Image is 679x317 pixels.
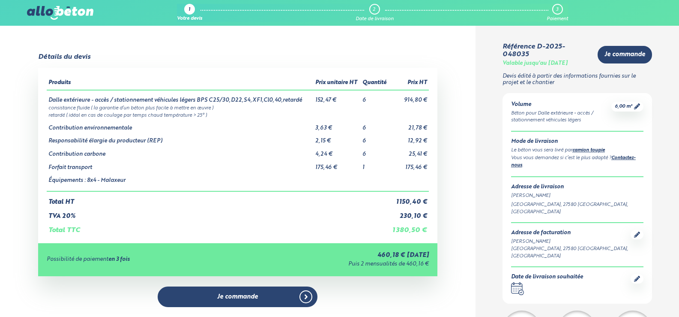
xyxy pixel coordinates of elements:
[361,131,389,145] td: 6
[314,145,361,158] td: 4,24 €
[314,131,361,145] td: 2,15 €
[389,220,428,234] td: 1 380,50 €
[38,53,90,61] div: Détails du devis
[511,147,643,154] div: Le béton vous sera livré par
[47,76,314,90] th: Produits
[27,6,93,20] img: allobéton
[47,104,429,111] td: consistance fluide ( la garantie d’un béton plus facile à mettre en œuvre )
[503,60,568,67] div: Valable jusqu'au [DATE]
[47,90,314,104] td: Dalle extérieure - accès / stationnement véhicules légers BPS C25/30,D22,S4,XF1,Cl0,40,retardé
[188,7,190,13] div: 1
[361,76,389,90] th: Quantité
[241,261,429,268] div: Puis 2 mensualités de 460,16 €
[47,158,314,171] td: Forfait transport
[503,73,652,86] p: Devis édité à partir des informations fournies sur le projet et le chantier
[389,76,428,90] th: Prix HT
[511,230,631,236] div: Adresse de facturation
[547,4,568,22] a: 3 Paiement
[361,158,389,171] td: 1
[598,46,652,63] a: Je commande
[373,7,375,12] div: 2
[511,245,631,260] div: [GEOGRAPHIC_DATA], 27580 [GEOGRAPHIC_DATA], [GEOGRAPHIC_DATA]
[108,257,130,262] strong: en 3 fois
[241,252,429,259] div: 460,18 € [DATE]
[511,102,611,108] div: Volume
[217,293,258,301] span: Je commande
[314,76,361,90] th: Prix unitaire HT
[177,4,202,22] a: 1 Votre devis
[47,206,389,220] td: TVA 20%
[511,274,583,281] div: Date de livraison souhaitée
[314,118,361,132] td: 3,63 €
[47,145,314,158] td: Contribution carbone
[389,118,428,132] td: 21,78 €
[389,90,428,104] td: 914,80 €
[47,257,241,263] div: Possibilité de paiement
[389,206,428,220] td: 230,10 €
[47,118,314,132] td: Contribution environnementale
[604,51,645,58] span: Je commande
[389,158,428,171] td: 175,46 €
[511,110,611,124] div: Béton pour Dalle extérieure - accès / stationnement véhicules légers
[511,201,643,216] div: [GEOGRAPHIC_DATA], 27580 [GEOGRAPHIC_DATA], [GEOGRAPHIC_DATA]
[47,191,389,206] td: Total HT
[314,90,361,104] td: 152,47 €
[511,154,643,170] div: Vous vous demandez si c’est le plus adapté ? .
[511,184,643,190] div: Adresse de livraison
[389,131,428,145] td: 12,92 €
[361,118,389,132] td: 6
[314,158,361,171] td: 175,46 €
[47,171,314,191] td: Équipements : 8x4 - Malaxeur
[572,148,605,153] a: camion toupie
[158,287,317,308] a: Je commande
[47,111,429,118] td: retardé ( idéal en cas de coulage par temps chaud température > 25° )
[177,16,202,22] div: Votre devis
[511,238,631,245] div: [PERSON_NAME]
[503,43,591,59] div: Référence D-2025-048035
[603,284,670,308] iframe: Help widget launcher
[511,139,643,145] div: Mode de livraison
[389,145,428,158] td: 25,41 €
[511,192,643,199] div: [PERSON_NAME]
[47,131,314,145] td: Responsabilité élargie du producteur (REP)
[361,145,389,158] td: 6
[47,220,389,234] td: Total TTC
[389,191,428,206] td: 1 150,40 €
[547,16,568,22] div: Paiement
[356,4,394,22] a: 2 Date de livraison
[356,16,394,22] div: Date de livraison
[556,7,558,12] div: 3
[361,90,389,104] td: 6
